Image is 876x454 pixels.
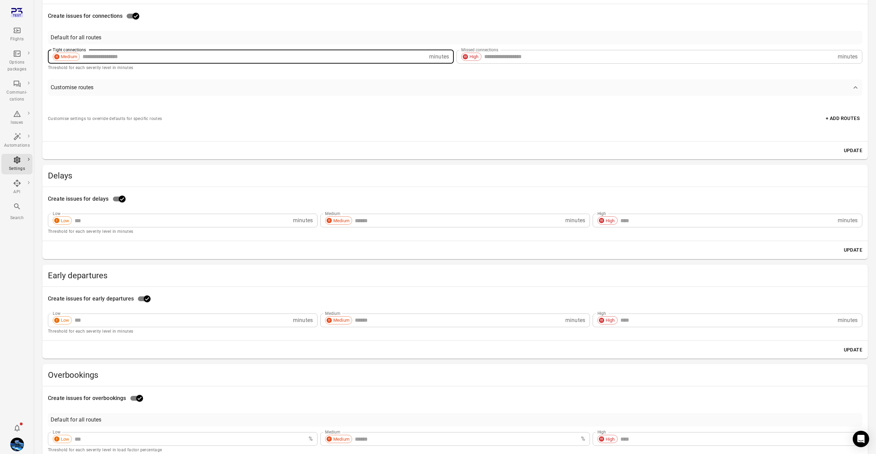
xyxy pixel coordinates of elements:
[309,435,313,443] p: %
[331,317,352,324] span: Medium
[581,435,585,443] p: %
[53,429,61,435] label: Low
[603,436,617,443] span: High
[1,131,33,151] a: Automations
[53,310,61,316] label: Low
[48,65,862,71] p: Threshold for each severity level in minutes
[4,189,30,196] div: API
[429,53,449,61] p: minutes
[1,48,33,75] a: Options packages
[48,116,162,122] p: Customise settings to override defaults for specific routes
[48,12,123,20] span: Create issues for connections
[59,317,72,324] span: Low
[48,270,862,281] h2: Early departures
[603,317,617,324] span: High
[325,429,340,435] label: Medium
[59,53,79,60] span: Medium
[51,34,101,42] div: Default for all routes
[1,24,33,45] a: Flights
[597,310,606,316] label: High
[51,83,93,92] div: Customise routes
[59,217,72,224] span: Low
[823,112,862,125] button: + Add routes
[10,421,24,435] button: Notifications
[841,244,865,256] button: Update
[838,216,858,225] p: minutes
[59,436,72,443] span: Low
[841,344,865,356] button: Update
[293,316,313,324] p: minutes
[48,228,862,235] p: Threshold for each severity level in minutes
[1,154,33,174] a: Settings
[565,316,585,324] p: minutes
[48,394,126,402] span: Create issues for overbookings
[4,36,30,43] div: Flights
[1,177,33,198] a: API
[293,216,313,225] p: minutes
[48,96,862,136] div: Customise routes
[597,429,606,435] label: High
[48,295,134,303] span: Create issues for early departures
[1,200,33,223] button: Search
[48,447,862,454] p: Threshold for each severity level in load factor percentage
[597,211,606,216] label: High
[1,108,33,128] a: Issues
[53,47,86,53] label: Tight connections
[565,216,585,225] p: minutes
[603,217,617,224] span: High
[325,310,340,316] label: Medium
[838,53,858,61] p: minutes
[461,47,498,53] label: Missed connections
[4,142,30,149] div: Automations
[4,59,30,73] div: Options packages
[8,435,27,454] button: Daníel Benediktsson
[48,195,109,203] span: Create issues for delays
[331,436,352,443] span: Medium
[51,416,101,424] div: Default for all routes
[48,370,862,380] h2: Overbookings
[838,316,858,324] p: minutes
[841,144,865,157] button: Update
[4,89,30,103] div: Communi-cations
[1,78,33,105] a: Communi-cations
[48,328,862,335] p: Threshold for each severity level in minutes
[467,53,481,60] span: High
[48,170,862,181] h2: Delays
[10,438,24,451] img: shutterstock-1708408498.jpg
[48,79,862,96] button: Customise routes
[4,165,30,172] div: Settings
[4,215,30,222] div: Search
[53,211,61,216] label: Low
[4,119,30,126] div: Issues
[331,217,352,224] span: Medium
[853,431,869,447] div: Open Intercom Messenger
[325,211,340,216] label: Medium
